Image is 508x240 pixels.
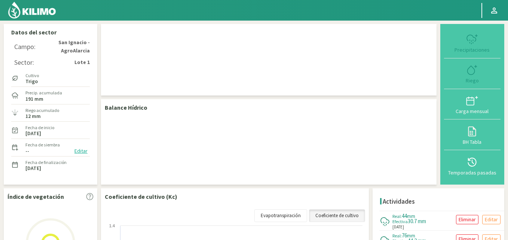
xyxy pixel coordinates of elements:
label: Riego acumulado [25,107,59,114]
img: Kilimo [7,1,56,19]
p: Datos del sector [11,28,90,37]
label: -- [25,149,29,154]
label: Fecha de finalización [25,159,67,166]
button: Eliminar [456,215,478,224]
span: 44 [402,212,407,219]
p: Coeficiente de cultivo (Kc) [105,192,177,201]
button: Riego [444,58,501,89]
span: 76 [402,232,407,239]
span: 30.7 mm [408,218,426,225]
a: Evapotranspiración [254,209,307,222]
h4: Actividades [383,198,415,205]
span: mm [407,213,415,219]
text: 1.4 [109,224,115,228]
div: Carga mensual [446,109,498,114]
label: 12 mm [25,114,41,119]
span: mm [407,232,415,239]
label: 191 mm [25,97,43,101]
div: Sector: [14,59,34,66]
p: Índice de vegetación [7,192,64,201]
div: Temporadas pasadas [446,170,498,175]
div: Riego [446,78,498,83]
button: Precipitaciones [444,28,501,58]
label: [DATE] [25,131,41,136]
button: BH Tabla [444,119,501,150]
p: Editar [485,215,498,224]
label: Fecha de inicio [25,124,54,131]
label: [DATE] [25,166,41,171]
div: Campo: [14,43,36,51]
label: Cultivo [25,72,39,79]
label: Precip. acumulada [25,89,62,96]
strong: San Ignacio - AgroAlarcia [36,39,90,55]
span: Real: [392,233,402,239]
div: Precipitaciones [446,47,498,52]
button: Editar [72,147,90,155]
button: Carga mensual [444,89,501,120]
div: BH Tabla [446,139,498,145]
p: Eliminar [459,215,476,224]
a: Coeficiente de cultivo [309,209,365,222]
p: Balance Hídrico [105,103,147,112]
span: Real: [392,213,402,219]
button: Editar [482,215,501,224]
span: Efectiva [392,219,408,224]
strong: Lote 1 [74,58,90,66]
label: Fecha de siembra [25,142,60,148]
label: Trigo [25,79,39,84]
span: [DATE] [392,224,404,230]
button: Temporadas pasadas [444,150,501,181]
